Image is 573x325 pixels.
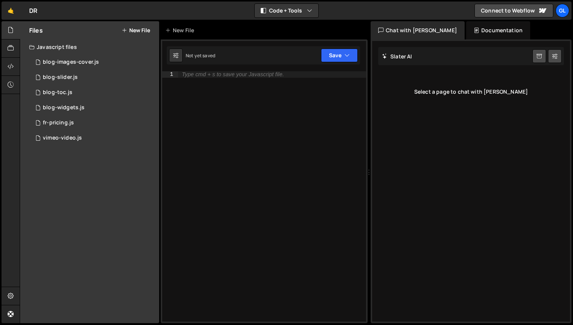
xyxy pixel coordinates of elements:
[466,21,530,39] div: Documentation
[122,27,150,33] button: New File
[29,70,159,85] div: 14298/47099.js
[29,55,159,70] div: 14298/46963.js
[165,27,197,34] div: New File
[378,77,564,107] div: Select a page to chat with [PERSON_NAME]
[29,100,159,115] div: 14298/47080.js
[29,26,43,35] h2: Files
[371,21,465,39] div: Chat with [PERSON_NAME]
[182,72,284,77] div: Type cmd + s to save your Javascript file.
[255,4,318,17] button: Code + Tools
[29,6,38,15] div: DR
[43,74,78,81] div: blog-slider.js
[20,39,159,55] div: Javascript files
[162,71,178,78] div: 1
[2,2,20,20] a: 🤙
[474,4,553,17] a: Connect to Webflow
[556,4,569,17] a: Gl
[43,104,85,111] div: blog-widgets.js
[29,85,159,100] div: 14298/46952.js
[43,119,74,126] div: fr-pricing.js
[29,115,159,130] div: 14298/38823.js
[43,135,82,141] div: vimeo-video.js
[321,49,358,62] button: Save
[382,53,412,60] h2: Slater AI
[43,59,99,66] div: blog-images-cover.js
[43,89,72,96] div: blog-toc.js
[29,130,159,146] div: 14298/36690.js
[186,52,215,59] div: Not yet saved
